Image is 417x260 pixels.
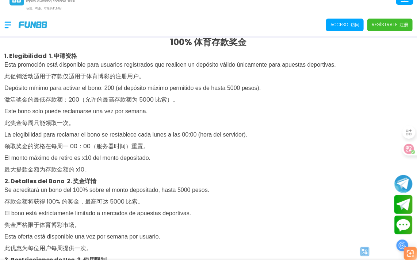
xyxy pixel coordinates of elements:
[4,187,209,251] span: Se acreditará un bono del 100% sobre el monto depositado, hasta 5000 pesos. El bono está estricta...
[4,62,336,173] span: Esta promoción está disponible para usuarios registrados que realicen un depósito válido únicamen...
[4,119,74,127] font: 此奖金每周只能领取一次。
[399,21,408,28] font: 注册
[126,20,291,48] strong: Bono del 100% en Depósito Deportivo
[4,177,96,185] strong: 2. Detalles del Bono
[4,165,90,174] font: 最大提款金额为存款金额的 x10。
[4,72,145,80] font: 此促销活动适用于存款仅适用于体育博彩的注册用户。
[4,197,144,206] font: 存款金额将获得 100% 的奖金，最高可达 5000 比索。
[394,174,413,193] button: Join telegram channel
[26,7,61,11] font: 快速、有趣、可靠的 FUN88
[372,21,408,28] p: Regístrate
[394,195,413,214] button: Join telegram
[49,52,77,60] font: 1. 申请资格
[359,246,370,257] img: hide
[4,244,92,252] font: 此优惠为每位用户每周提供一次。
[4,95,179,104] font: 激活奖金的最低存款额：200（允许的最高存款额为 5000 比索）。
[67,177,96,185] font: 2. 奖金详情
[4,221,80,229] font: 奖金严格限于体育博彩市场。
[4,142,149,150] font: 领取奖金的资格在每周一 00：00（服务器时间）重置。
[19,21,47,28] img: Company Logo
[4,52,77,60] strong: 1. Elegibilidad
[330,21,359,28] p: Acceso
[351,21,359,28] font: 访问
[171,36,247,48] font: 100% 体育存款奖金
[394,216,413,235] button: Contact customer service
